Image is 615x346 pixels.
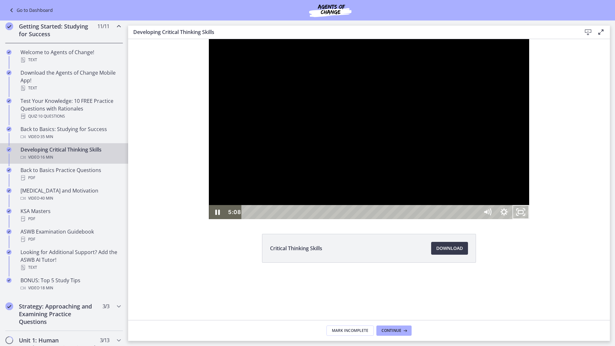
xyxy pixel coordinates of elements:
[384,166,401,180] button: Unfullscreen
[19,22,97,38] h2: Getting Started: Studying for Success
[20,84,120,92] div: Text
[20,264,120,271] div: Text
[6,50,12,55] i: Completed
[6,127,12,132] i: Completed
[20,153,120,161] div: Video
[6,168,12,173] i: Completed
[39,194,53,202] span: · 40 min
[128,39,610,219] iframe: Video Lesson
[133,28,571,36] h3: Developing Critical Thinking Skills
[39,284,53,292] span: · 18 min
[20,146,120,161] div: Developing Critical Thinking Skills
[100,336,109,344] span: 3 / 13
[6,278,12,283] i: Completed
[368,166,384,180] button: Show settings menu
[102,302,109,310] span: 3 / 3
[39,153,53,161] span: · 16 min
[20,133,120,141] div: Video
[326,325,374,336] button: Mark Incomplete
[6,250,12,255] i: Completed
[20,112,120,120] div: Quiz
[19,302,97,325] h2: Strategy: Approaching and Examining Practice Questions
[20,207,120,223] div: KSA Masters
[20,48,120,64] div: Welcome to Agents of Change!
[436,244,463,252] span: Download
[20,276,120,292] div: BONUS: Top 5 Study Tips
[20,215,120,223] div: PDF
[6,209,12,214] i: Completed
[37,112,65,120] span: · 10 Questions
[381,328,401,333] span: Continue
[431,242,468,255] a: Download
[6,229,12,234] i: Completed
[6,147,12,152] i: Completed
[376,325,412,336] button: Continue
[20,187,120,202] div: [MEDICAL_DATA] and Motivation
[20,69,120,92] div: Download the Agents of Change Mobile App!
[270,244,322,252] span: Critical Thinking Skills
[39,133,53,141] span: · 35 min
[351,166,368,180] button: Mute
[6,98,12,103] i: Completed
[6,188,12,193] i: Completed
[20,174,120,182] div: PDF
[8,6,53,14] a: Go to Dashboard
[20,125,120,141] div: Back to Basics: Studying for Success
[20,248,120,271] div: Looking for Additional Support? Add the ASWB AI Tutor!
[20,284,120,292] div: Video
[6,70,12,75] i: Completed
[20,97,120,120] div: Test Your Knowledge: 10 FREE Practice Questions with Rationales
[20,228,120,243] div: ASWB Examination Guidebook
[20,235,120,243] div: PDF
[20,166,120,182] div: Back to Basics Practice Questions
[5,302,13,310] i: Completed
[20,194,120,202] div: Video
[97,22,109,30] span: 11 / 11
[332,328,368,333] span: Mark Incomplete
[20,56,120,64] div: Text
[292,3,369,18] img: Agents of Change Social Work Test Prep
[5,22,13,30] i: Completed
